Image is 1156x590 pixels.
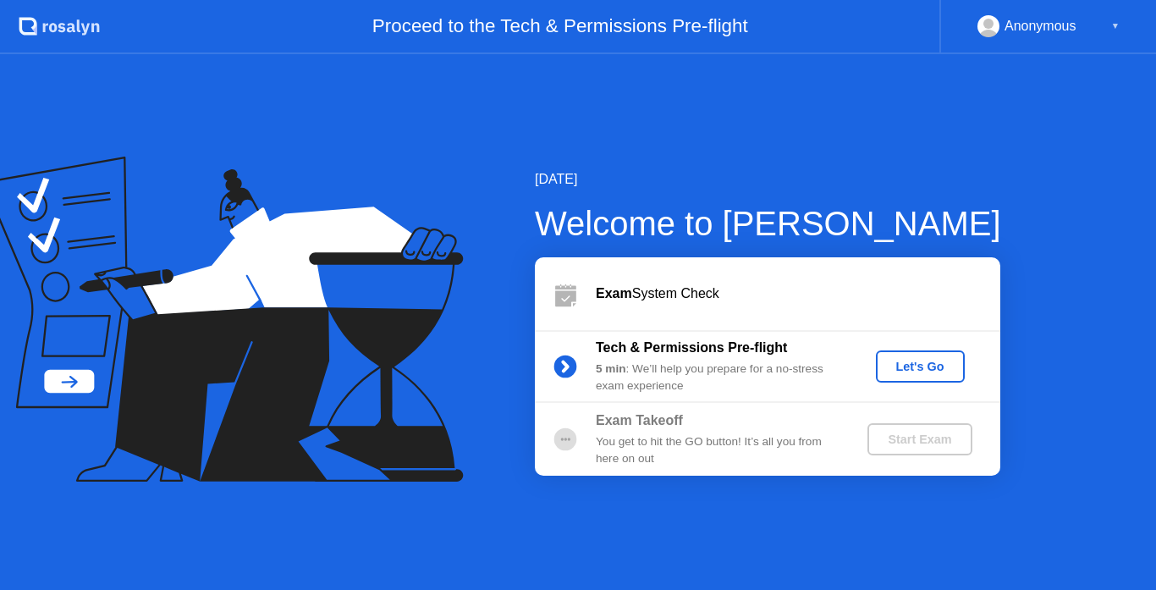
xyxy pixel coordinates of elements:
[596,286,632,301] b: Exam
[874,433,965,446] div: Start Exam
[1111,15,1120,37] div: ▼
[535,198,1001,249] div: Welcome to [PERSON_NAME]
[596,413,683,427] b: Exam Takeoff
[596,433,839,468] div: You get to hit the GO button! It’s all you from here on out
[596,340,787,355] b: Tech & Permissions Pre-flight
[596,362,626,375] b: 5 min
[876,350,965,383] button: Let's Go
[596,361,839,395] div: : We’ll help you prepare for a no-stress exam experience
[883,360,958,373] div: Let's Go
[1005,15,1076,37] div: Anonymous
[867,423,972,455] button: Start Exam
[596,284,1000,304] div: System Check
[535,169,1001,190] div: [DATE]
